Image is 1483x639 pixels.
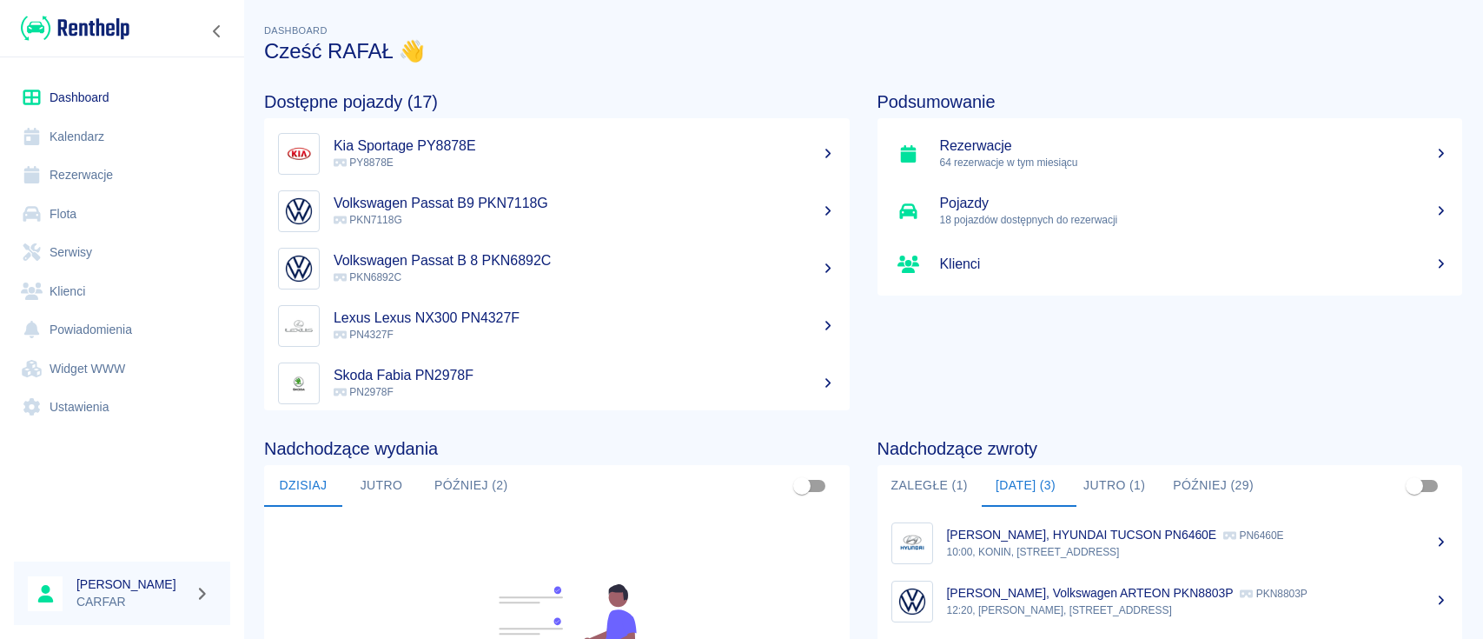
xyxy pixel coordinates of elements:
img: Image [282,195,315,228]
p: [PERSON_NAME], HYUNDAI TUCSON PN6460E [947,528,1217,542]
a: Image[PERSON_NAME], Volkswagen ARTEON PKN8803P PKN8803P12:20, [PERSON_NAME], [STREET_ADDRESS] [877,572,1463,630]
a: Dashboard [14,78,230,117]
img: Image [896,585,929,618]
p: 12:20, [PERSON_NAME], [STREET_ADDRESS] [947,602,1449,618]
a: Klienci [877,240,1463,289]
h4: Dostępne pojazdy (17) [264,91,850,112]
img: Image [896,527,929,560]
a: Renthelp logo [14,14,129,43]
button: [DATE] (3) [982,465,1069,507]
a: ImageVolkswagen Passat B9 PKN7118G PKN7118G [264,183,850,240]
button: Jutro (1) [1069,465,1159,507]
h5: Klienci [940,256,1449,273]
h5: Kia Sportage PY8878E [334,137,836,155]
button: Później (2) [420,465,522,507]
img: Image [282,137,315,170]
img: Image [282,310,315,343]
p: PKN8803P [1240,588,1307,600]
img: Image [282,252,315,285]
a: ImageVolkswagen Passat B 8 PKN6892C PKN6892C [264,240,850,297]
a: Widget WWW [14,349,230,389]
button: Dzisiaj [264,465,342,507]
h4: Nadchodzące wydania [264,438,850,459]
p: 64 rezerwacje w tym miesiącu [940,155,1449,170]
a: Rezerwacje [14,156,230,195]
p: [PERSON_NAME], Volkswagen ARTEON PKN8803P [947,586,1234,600]
a: ImageSkoda Fabia PN2978F PN2978F [264,355,850,412]
a: ImageLexus Lexus NX300 PN4327F PN4327F [264,297,850,355]
h4: Podsumowanie [877,91,1463,112]
h4: Nadchodzące zwroty [877,438,1463,459]
span: Pokaż przypisane tylko do mnie [1398,469,1431,503]
h5: Rezerwacje [940,137,1449,155]
h5: Lexus Lexus NX300 PN4327F [334,310,836,327]
h6: [PERSON_NAME] [76,576,188,593]
a: Serwisy [14,233,230,272]
button: Później (29) [1159,465,1268,507]
a: Powiadomienia [14,310,230,349]
span: PN2978F [334,386,394,398]
button: Zaległe (1) [877,465,982,507]
a: Kalendarz [14,117,230,156]
p: PN6460E [1223,529,1283,542]
h5: Skoda Fabia PN2978F [334,367,836,384]
a: Image[PERSON_NAME], HYUNDAI TUCSON PN6460E PN6460E10:00, KONIN, [STREET_ADDRESS] [877,514,1463,572]
a: Ustawienia [14,388,230,427]
span: PY8878E [334,156,394,169]
p: 10:00, KONIN, [STREET_ADDRESS] [947,544,1449,560]
h5: Volkswagen Passat B9 PKN7118G [334,195,836,212]
button: Zwiń nawigację [204,20,230,43]
a: Rezerwacje64 rezerwacje w tym miesiącu [877,125,1463,183]
h3: Cześć RAFAŁ 👋 [264,39,1462,63]
img: Renthelp logo [21,14,129,43]
span: PKN7118G [334,214,402,226]
p: CARFAR [76,593,188,611]
button: Jutro [342,465,420,507]
a: Klienci [14,272,230,311]
p: 18 pojazdów dostępnych do rezerwacji [940,212,1449,228]
h5: Volkswagen Passat B 8 PKN6892C [334,252,836,270]
span: PN4327F [334,329,394,341]
span: Pokaż przypisane tylko do mnie [785,469,818,503]
h5: Pojazdy [940,195,1449,212]
a: Flota [14,195,230,234]
span: PKN6892C [334,271,401,283]
a: ImageKia Sportage PY8878E PY8878E [264,125,850,183]
a: Pojazdy18 pojazdów dostępnych do rezerwacji [877,183,1463,240]
span: Dashboard [264,25,328,36]
img: Image [282,367,315,400]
